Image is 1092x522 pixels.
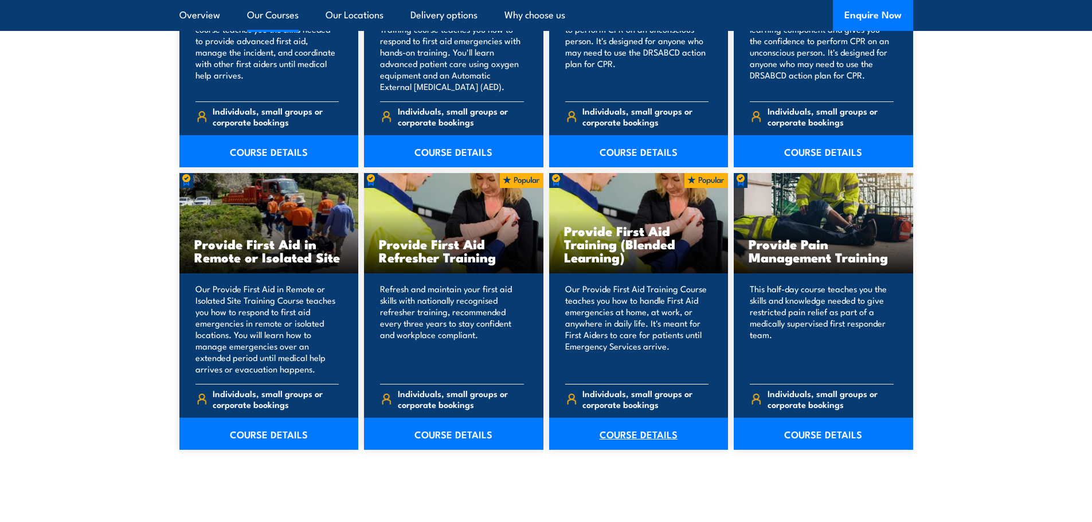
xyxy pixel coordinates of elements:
span: Individuals, small groups or corporate bookings [582,388,709,410]
p: Our Advanced First Aid training course teaches you the skills needed to provide advanced first ai... [195,12,339,92]
span: Individuals, small groups or corporate bookings [582,105,709,127]
p: This course gives you the confidence to perform CPR on an unconscious person. It's designed for a... [565,12,709,92]
a: COURSE DETAILS [549,418,729,450]
h3: Provide First Aid Training (Blended Learning) [564,224,714,264]
span: Individuals, small groups or corporate bookings [768,388,894,410]
span: Individuals, small groups or corporate bookings [398,388,524,410]
span: Individuals, small groups or corporate bookings [213,105,339,127]
a: COURSE DETAILS [364,135,543,167]
span: Individuals, small groups or corporate bookings [213,388,339,410]
p: Refresh and maintain your first aid skills with nationally recognised refresher training, recomme... [380,283,524,375]
a: COURSE DETAILS [179,418,359,450]
span: Individuals, small groups or corporate bookings [398,105,524,127]
p: Our Advanced [MEDICAL_DATA] Training course teaches you how to respond to first aid emergencies w... [380,12,524,92]
p: This half-day course teaches you the skills and knowledge needed to give restricted pain relief a... [750,283,894,375]
p: Our Provide First Aid in Remote or Isolated Site Training Course teaches you how to respond to fi... [195,283,339,375]
h3: Provide First Aid in Remote or Isolated Site [194,237,344,264]
a: COURSE DETAILS [179,135,359,167]
a: COURSE DETAILS [734,418,913,450]
a: COURSE DETAILS [364,418,543,450]
a: COURSE DETAILS [549,135,729,167]
p: Our Provide First Aid Training Course teaches you how to handle First Aid emergencies at home, at... [565,283,709,375]
a: COURSE DETAILS [734,135,913,167]
p: This course includes a pre-course learning component and gives you the confidence to perform CPR ... [750,12,894,92]
h3: Provide First Aid Refresher Training [379,237,529,264]
h3: Provide Pain Management Training [749,237,898,264]
span: Individuals, small groups or corporate bookings [768,105,894,127]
